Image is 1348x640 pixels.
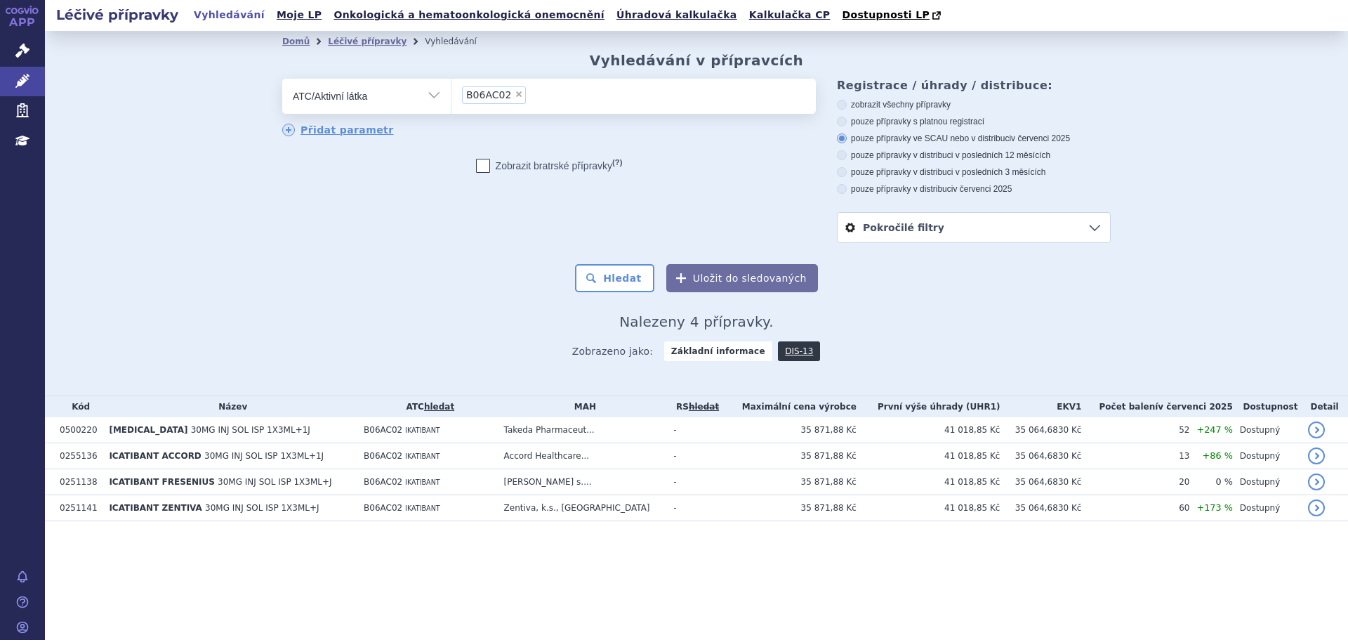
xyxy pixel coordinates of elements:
[722,396,857,417] th: Maximální cena výrobce
[497,495,667,521] td: Zentiva, k.s., [GEOGRAPHIC_DATA]
[778,341,820,361] a: DIS-13
[1308,499,1325,516] a: detail
[1081,443,1189,469] td: 13
[466,90,511,100] span: B06AC02
[1301,396,1348,417] th: Detail
[1000,396,1081,417] th: EKV1
[1233,396,1301,417] th: Dostupnost
[53,443,102,469] td: 0255136
[837,150,1111,161] label: pouze přípravky v distribuci v posledních 12 měsících
[530,86,538,103] input: B06AC02
[1196,424,1232,435] span: +247 %
[205,503,319,513] span: 30MG INJ SOL ISP 1X3ML+J
[109,451,201,461] span: ICATIBANT ACCORD
[425,31,495,52] li: Vyhledávání
[953,184,1012,194] span: v červenci 2025
[857,396,1000,417] th: První výše úhrady (UHR1)
[53,469,102,495] td: 0251138
[837,133,1111,144] label: pouze přípravky ve SCAU nebo v distribuci
[575,264,654,292] button: Hledat
[109,477,215,487] span: ICATIBANT FRESENIUS
[476,159,623,173] label: Zobrazit bratrské přípravky
[1233,469,1301,495] td: Dostupný
[1158,402,1232,412] span: v červenci 2025
[612,6,741,25] a: Úhradová kalkulačka
[1308,448,1325,464] a: detail
[515,90,523,98] span: ×
[424,402,454,412] a: hledat
[837,79,1111,92] h3: Registrace / úhrady / distribuce:
[689,402,719,412] a: vyhledávání neobsahuje žádnou platnou referenční skupinu
[497,417,667,443] td: Takeda Pharmaceut...
[689,402,719,412] del: hledat
[1308,422,1325,438] a: detail
[666,396,722,417] th: RS
[666,417,722,443] td: -
[722,443,857,469] td: 35 871,88 Kč
[328,37,407,46] a: Léčivé přípravky
[1308,474,1325,490] a: detail
[405,426,440,434] span: IKATIBANT
[1196,502,1232,513] span: +173 %
[1000,469,1081,495] td: 35 064,6830 Kč
[1233,443,1301,469] td: Dostupný
[722,495,857,521] td: 35 871,88 Kč
[1081,495,1189,521] td: 60
[664,341,772,361] strong: Základní informace
[1000,443,1081,469] td: 35 064,6830 Kč
[837,183,1111,195] label: pouze přípravky v distribuci
[666,264,818,292] button: Uložit do sledovaných
[497,396,667,417] th: MAH
[838,6,948,25] a: Dostupnosti LP
[191,425,310,435] span: 30MG INJ SOL ISP 1X3ML+1J
[619,313,774,330] span: Nalezeny 4 přípravky.
[405,478,440,486] span: IKATIBANT
[572,341,654,361] span: Zobrazeno jako:
[364,477,402,487] span: B06AC02
[329,6,609,25] a: Onkologická a hematoonkologická onemocnění
[190,6,269,25] a: Vyhledávání
[364,451,402,461] span: B06AC02
[745,6,835,25] a: Kalkulačka CP
[857,495,1000,521] td: 41 018,85 Kč
[1233,495,1301,521] td: Dostupný
[857,417,1000,443] td: 41 018,85 Kč
[282,124,394,136] a: Přidat parametr
[218,477,332,487] span: 30MG INJ SOL ISP 1X3ML+J
[45,5,190,25] h2: Léčivé přípravky
[204,451,324,461] span: 30MG INJ SOL ISP 1X3ML+1J
[837,166,1111,178] label: pouze přípravky v distribuci v posledních 3 měsících
[109,425,187,435] span: [MEDICAL_DATA]
[497,443,667,469] td: Accord Healthcare...
[666,469,722,495] td: -
[857,443,1000,469] td: 41 018,85 Kč
[1233,417,1301,443] td: Dostupný
[837,116,1111,127] label: pouze přípravky s platnou registrací
[405,452,440,460] span: IKATIBANT
[364,425,402,435] span: B06AC02
[1203,450,1233,461] span: +86 %
[53,495,102,521] td: 0251141
[364,503,402,513] span: B06AC02
[1215,476,1232,487] span: 0 %
[102,396,357,417] th: Název
[1000,495,1081,521] td: 35 064,6830 Kč
[1081,469,1189,495] td: 20
[1081,417,1189,443] td: 52
[666,495,722,521] td: -
[497,469,667,495] td: [PERSON_NAME] s....
[53,417,102,443] td: 0500220
[857,469,1000,495] td: 41 018,85 Kč
[590,52,804,69] h2: Vyhledávání v přípravcích
[842,9,930,20] span: Dostupnosti LP
[282,37,310,46] a: Domů
[612,158,622,167] abbr: (?)
[1000,417,1081,443] td: 35 064,6830 Kč
[1011,133,1070,143] span: v červenci 2025
[838,213,1110,242] a: Pokročilé filtry
[357,396,497,417] th: ATC
[666,443,722,469] td: -
[837,99,1111,110] label: zobrazit všechny přípravky
[722,417,857,443] td: 35 871,88 Kč
[109,503,201,513] span: ICATIBANT ZENTIVA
